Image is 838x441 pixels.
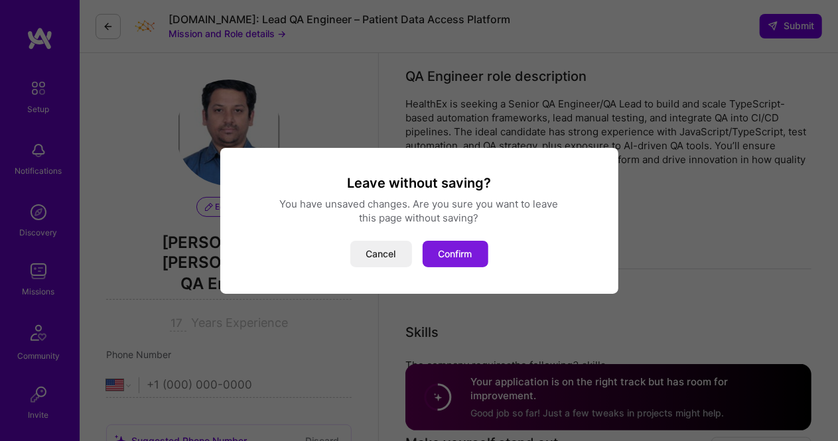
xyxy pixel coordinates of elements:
[236,197,602,211] div: You have unsaved changes. Are you sure you want to leave
[236,211,602,225] div: this page without saving?
[236,174,602,192] h3: Leave without saving?
[350,241,412,267] button: Cancel
[423,241,488,267] button: Confirm
[220,148,618,294] div: modal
